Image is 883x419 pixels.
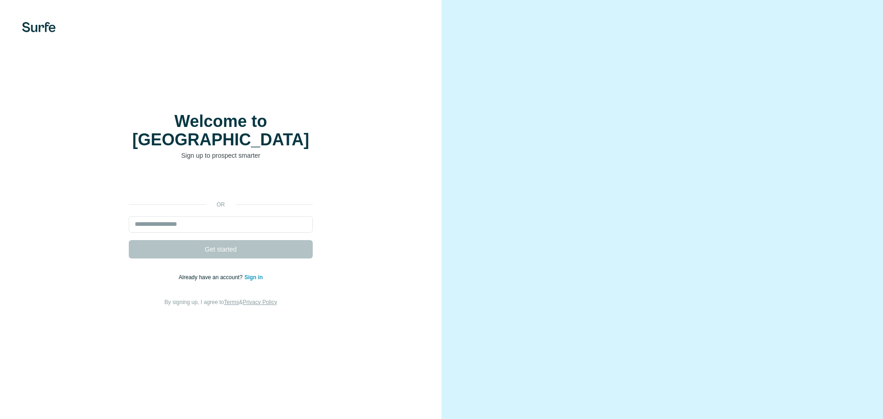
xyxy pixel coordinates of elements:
[22,22,56,32] img: Surfe's logo
[165,299,277,305] span: By signing up, I agree to &
[129,112,313,149] h1: Welcome to [GEOGRAPHIC_DATA]
[206,201,235,209] p: or
[129,151,313,160] p: Sign up to prospect smarter
[244,274,263,281] a: Sign in
[179,274,245,281] span: Already have an account?
[224,299,239,305] a: Terms
[243,299,277,305] a: Privacy Policy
